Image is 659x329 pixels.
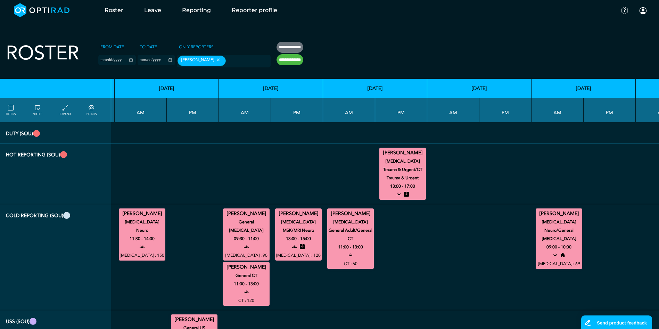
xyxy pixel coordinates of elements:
[272,218,325,235] small: [MEDICAL_DATA] MSK/MRI Neuro
[560,251,565,260] i: working from home
[379,148,426,200] div: MRI Trauma & Urgent/CT Trauma & Urgent 13:00 - 17:00
[172,315,216,324] summary: [PERSON_NAME]
[115,98,167,122] th: AM
[537,209,581,218] summary: [PERSON_NAME]
[532,79,636,98] th: [DATE]
[328,209,373,218] summary: [PERSON_NAME]
[396,190,401,199] i: open to allocation
[87,104,97,116] a: collapse/expand expected points
[275,208,322,261] div: MRI MSK/MRI Neuro 13:00 - 15:00
[120,209,164,218] summary: [PERSON_NAME]
[115,79,219,98] th: [DATE]
[327,208,374,269] div: FLU General Adult/General CT 11:00 - 13:00
[338,243,363,251] small: 11:00 - 13:00
[324,218,377,243] small: [MEDICAL_DATA] General Adult/General CT
[376,157,429,182] small: [MEDICAL_DATA] Trauma & Urgent/CT Trauma & Urgent
[300,243,305,251] i: stored entry
[323,98,375,122] th: AM
[178,56,226,66] div: [PERSON_NAME]
[119,208,165,261] div: MRI Neuro 11:30 - 14:00
[223,262,270,306] div: General CT 11:00 - 13:00
[224,263,269,271] summary: [PERSON_NAME]
[219,98,271,122] th: AM
[224,209,269,218] summary: [PERSON_NAME]
[234,280,259,288] small: 11:00 - 13:00
[140,243,145,251] i: open to allocation
[538,260,580,268] small: [MEDICAL_DATA] : 69
[286,235,311,243] small: 13:00 - 15:00
[380,149,425,157] summary: [PERSON_NAME]
[214,57,222,62] button: Remove item: '147d65a5-861a-4794-86f3-72d2a69b74eb'
[138,42,159,52] label: To date
[546,243,571,251] small: 09:00 - 10:00
[553,251,558,260] i: open to allocation
[348,251,353,260] i: open to allocation
[227,58,262,64] input: null
[6,42,79,65] h2: Roster
[584,98,636,122] th: PM
[223,208,270,261] div: General MRI 09:30 - 11:00
[276,209,321,218] summary: [PERSON_NAME]
[244,288,249,296] i: open to allocation
[234,235,259,243] small: 09:30 - 11:00
[276,251,321,260] small: [MEDICAL_DATA] : 120
[167,98,219,122] th: PM
[427,79,532,98] th: [DATE]
[14,3,70,17] img: brand-opti-rad-logos-blue-and-white-d2f68631ba2948856bd03f2d395fb146ddc8fb01b4b6e9315ea85fa773367...
[244,243,249,251] i: open to allocation
[220,218,273,235] small: General [MEDICAL_DATA]
[6,104,16,116] a: FILTERS
[271,98,323,122] th: PM
[33,104,42,116] a: show/hide notes
[60,104,71,116] a: collapse/expand entries
[98,42,126,52] label: From date
[533,218,585,243] small: [MEDICAL_DATA] Neuro/General [MEDICAL_DATA]
[532,98,584,122] th: AM
[404,190,409,199] i: stored entry
[323,79,427,98] th: [DATE]
[238,296,254,305] small: CT : 120
[292,243,297,251] i: open to allocation
[120,251,164,260] small: [MEDICAL_DATA] : 150
[220,271,273,280] small: General CT
[130,235,155,243] small: 11:30 - 14:00
[479,98,532,122] th: PM
[219,79,323,98] th: [DATE]
[344,260,357,268] small: CT : 60
[536,208,582,269] div: MRI Neuro/General MRI 09:00 - 10:00
[375,98,427,122] th: PM
[427,98,479,122] th: AM
[390,182,415,190] small: 13:00 - 17:00
[177,42,216,52] label: Only Reporters
[116,218,168,235] small: [MEDICAL_DATA] Neuro
[225,251,267,260] small: [MEDICAL_DATA] : 90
